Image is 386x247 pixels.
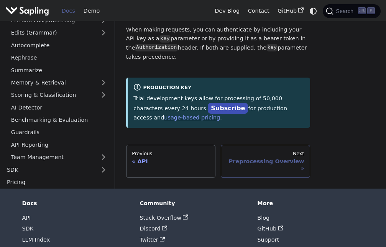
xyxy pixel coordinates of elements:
[132,158,209,165] div: API
[133,83,304,93] div: Production Key
[257,237,279,243] a: Support
[126,145,215,178] a: PreviousAPI
[7,114,111,126] a: Benchmarking & Evaluation
[140,225,167,232] a: Discord
[7,65,111,76] a: Summarize
[308,5,319,17] button: Switch between dark and light mode (currently system mode)
[96,164,111,176] button: Expand sidebar category 'SDK'
[133,94,304,123] p: Trial development keys allow for processing of 50,000 characters every 24 hours. for production a...
[273,5,307,17] a: GitHub
[7,52,111,63] a: Rephrase
[22,215,31,221] a: API
[266,44,278,51] code: key
[132,151,209,157] div: Previous
[210,5,243,17] a: Dev Blog
[7,90,111,101] a: Scoring & Classification
[159,35,171,43] code: key
[3,177,111,188] a: Pricing
[22,225,34,232] a: SDK
[333,8,358,14] span: Search
[227,151,304,157] div: Next
[244,5,274,17] a: Contact
[257,200,364,207] div: More
[57,5,79,17] a: Docs
[126,25,310,62] p: When making requests, you can authenticate by including your API key as a parameter or by providi...
[208,103,248,114] a: Subscribe
[5,5,49,17] img: Sapling.ai
[221,145,310,178] a: NextPreprocessing Overview
[79,5,104,17] a: Demo
[7,28,111,39] a: Edits (Grammar)
[7,77,111,88] a: Memory & Retrieval
[135,44,177,51] code: Authorization
[126,145,310,178] nav: Docs pages
[164,114,220,121] a: usage-based pricing
[7,127,111,138] a: Guardrails
[7,139,111,151] a: API Reporting
[7,102,111,113] a: AI Detector
[140,237,165,243] a: Twitter
[22,237,50,243] a: LLM Index
[257,225,283,232] a: GitHub
[22,200,129,207] div: Docs
[3,164,96,176] a: SDK
[140,215,188,221] a: Stack Overflow
[140,200,246,207] div: Community
[323,4,380,18] button: Search (Ctrl+K)
[257,215,269,221] a: Blog
[7,152,111,163] a: Team Management
[7,40,111,51] a: Autocomplete
[227,158,304,172] div: Preprocessing Overview
[5,5,52,17] a: Sapling.ai
[367,7,375,14] kbd: K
